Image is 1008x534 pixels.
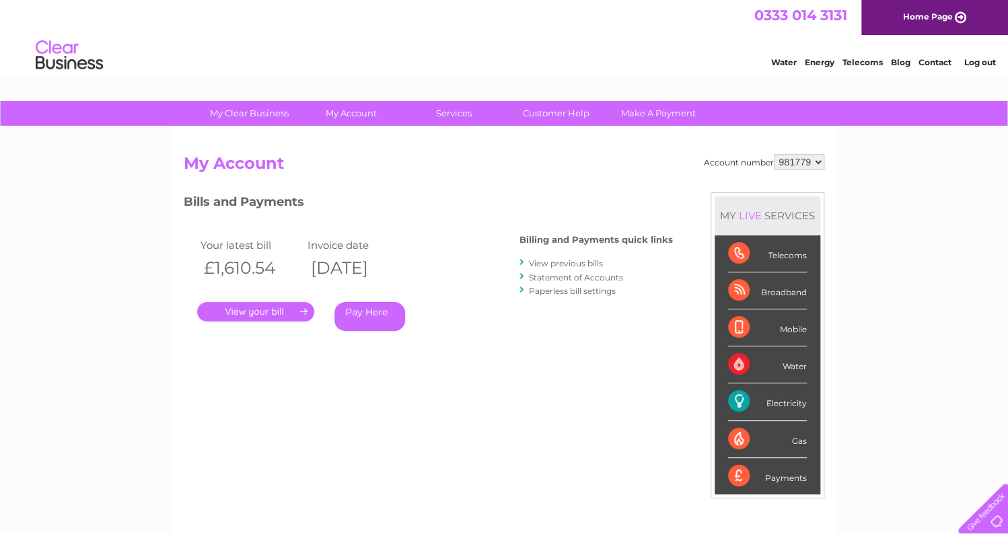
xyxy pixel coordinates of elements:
h2: My Account [184,154,824,180]
a: My Clear Business [194,101,305,126]
a: Make A Payment [603,101,714,126]
div: Clear Business is a trading name of Verastar Limited (registered in [GEOGRAPHIC_DATA] No. 3667643... [187,7,823,65]
td: Invoice date [304,236,411,254]
h4: Billing and Payments quick links [519,235,673,245]
a: Services [398,101,509,126]
a: Pay Here [334,302,405,331]
a: Log out [964,57,995,67]
h3: Bills and Payments [184,192,673,216]
div: Broadband [728,272,807,309]
a: Customer Help [501,101,612,126]
a: . [197,302,314,321]
div: Electricity [728,383,807,420]
div: MY SERVICES [715,196,820,235]
div: Water [728,346,807,383]
a: 0333 014 3131 [754,7,847,24]
a: Blog [891,57,910,67]
a: My Account [296,101,407,126]
a: Statement of Accounts [529,272,623,282]
div: Payments [728,458,807,494]
a: Telecoms [842,57,883,67]
th: [DATE] [304,254,411,282]
div: Account number [704,154,824,170]
div: Telecoms [728,235,807,272]
a: Water [771,57,797,67]
td: Your latest bill [197,236,304,254]
a: Energy [805,57,834,67]
a: Contact [919,57,951,67]
div: Mobile [728,309,807,346]
a: View previous bills [529,258,603,268]
div: Gas [728,421,807,458]
th: £1,610.54 [197,254,304,282]
div: LIVE [736,209,764,222]
img: logo.png [35,35,104,76]
a: Paperless bill settings [529,286,616,296]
